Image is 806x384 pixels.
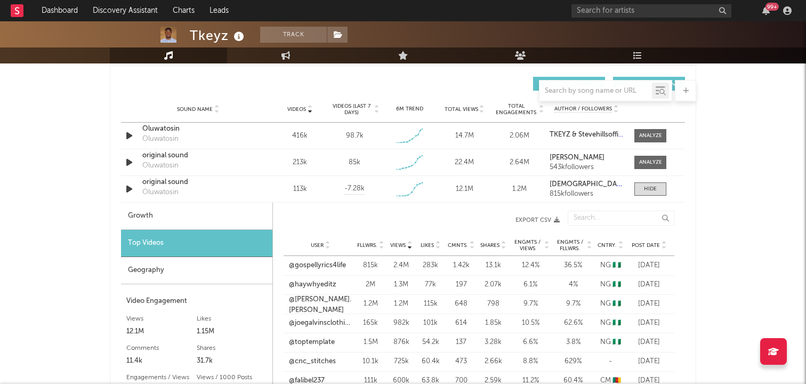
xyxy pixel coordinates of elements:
[197,325,267,338] div: 1.15M
[418,337,442,348] div: 54.2k
[550,131,633,138] strong: TKEYZ & Stevehillsofficial_
[762,6,770,15] button: 99+
[418,318,442,329] div: 101k
[629,337,669,348] div: [DATE]
[389,318,413,329] div: 982k
[126,313,197,325] div: Views
[550,181,624,188] a: [DEMOGRAPHIC_DATA]
[629,299,669,309] div: [DATE]
[142,124,254,134] div: Oluwatosin
[121,230,272,257] div: Top Videos
[512,356,549,367] div: 8.8 %
[126,371,197,384] div: Engagements / Views
[512,299,549,309] div: 9.7 %
[142,177,254,188] a: original sound
[550,190,624,198] div: 815k followers
[142,150,254,161] a: original sound
[289,356,336,367] a: @cnc_stitches
[357,337,384,348] div: 1.5M
[448,242,468,249] span: Cmnts.
[389,356,413,367] div: 725k
[533,77,605,91] button: UGC(12)
[448,279,474,290] div: 197
[495,157,544,168] div: 2.64M
[554,299,592,309] div: 9.7 %
[512,279,549,290] div: 6.1 %
[418,279,442,290] div: 77k
[554,106,612,113] span: Author / Followers
[495,184,544,195] div: 1.2M
[126,295,267,308] div: Video Engagement
[289,337,335,348] a: @toptemplate
[480,242,499,249] span: Shares
[613,77,685,91] button: Official(1)
[480,356,506,367] div: 2.66k
[294,217,560,223] button: Export CSV
[421,242,434,249] span: Likes
[550,131,624,139] a: TKEYZ & Stevehillsofficial_
[126,325,197,338] div: 12.1M
[597,356,624,367] div: -
[550,154,604,161] strong: [PERSON_NAME]
[190,27,247,44] div: Tkeyz
[597,337,624,348] div: NG
[480,318,506,329] div: 1.85k
[629,279,669,290] div: [DATE]
[612,339,621,346] span: 🇳🇬
[568,211,674,226] input: Search...
[448,260,474,271] div: 1.42k
[629,356,669,367] div: [DATE]
[597,260,624,271] div: NG
[597,299,624,309] div: NG
[344,183,365,194] span: -7.28k
[512,260,549,271] div: 12.4 %
[554,260,592,271] div: 36.5 %
[554,356,592,367] div: 629 %
[612,262,621,269] span: 🇳🇬
[357,318,384,329] div: 165k
[554,318,592,329] div: 62.6 %
[389,299,413,309] div: 1.2M
[349,157,360,168] div: 85k
[571,4,731,18] input: Search for artists
[126,355,197,367] div: 11.4k
[612,300,621,307] span: 🇳🇬
[512,318,549,329] div: 10.5 %
[554,239,585,252] span: Engmts / Fllwrs.
[142,134,179,145] div: Oluwatosin
[418,299,442,309] div: 115k
[629,260,669,271] div: [DATE]
[357,279,384,290] div: 2M
[612,319,621,326] span: 🇳🇬
[480,337,506,348] div: 3.28k
[765,3,779,11] div: 99 +
[390,242,406,249] span: Views
[554,337,592,348] div: 3.8 %
[142,161,179,171] div: Oluwatosin
[346,131,364,141] div: 98.7k
[495,131,544,141] div: 2.06M
[289,260,346,271] a: @gospellyrics4life
[357,299,384,309] div: 1.2M
[126,342,197,355] div: Comments
[330,103,373,116] span: Videos (last 7 days)
[448,337,474,348] div: 137
[512,239,543,252] span: Engmts / Views
[480,299,506,309] div: 798
[612,377,621,384] span: 🇨🇲
[289,279,336,290] a: @haywhyeditz
[445,106,478,113] span: Total Views
[121,203,272,230] div: Growth
[512,337,549,348] div: 6.6 %
[197,371,267,384] div: Views / 1000 Posts
[440,157,489,168] div: 22.4M
[597,279,624,290] div: NG
[289,294,352,315] a: @[PERSON_NAME].[PERSON_NAME]
[440,184,489,195] div: 12.1M
[550,181,627,188] strong: [DEMOGRAPHIC_DATA]
[121,257,272,284] div: Geography
[448,299,474,309] div: 648
[495,103,538,116] span: Total Engagements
